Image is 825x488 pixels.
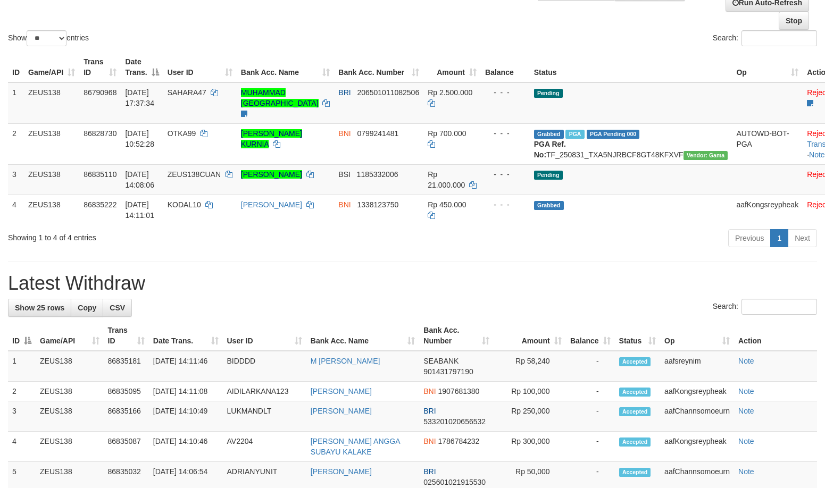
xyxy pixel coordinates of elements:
a: Show 25 rows [8,299,71,317]
a: [PERSON_NAME] [241,170,302,179]
div: - - - [485,169,526,180]
td: aafKongsreypheak [660,382,734,401]
td: - [566,432,615,462]
span: Copy 025601021915530 to clipboard [423,478,486,486]
span: 86835222 [84,200,116,209]
td: 4 [8,432,36,462]
span: CSV [110,304,125,312]
td: Rp 58,240 [494,351,565,382]
td: 4 [8,195,24,225]
span: Copy 1907681380 to clipboard [438,387,480,396]
a: Note [738,387,754,396]
td: [DATE] 14:11:08 [149,382,223,401]
td: LUKMANDLT [223,401,306,432]
span: OTKA99 [168,129,196,138]
td: 3 [8,164,24,195]
td: AV2204 [223,432,306,462]
td: Rp 300,000 [494,432,565,462]
a: Note [738,407,754,415]
td: AIDILARKANA123 [223,382,306,401]
th: Bank Acc. Name: activate to sort column ascending [237,52,335,82]
a: [PERSON_NAME] KURNIA [241,129,302,148]
span: [DATE] 14:11:01 [125,200,154,220]
th: Bank Acc. Name: activate to sort column ascending [306,321,419,351]
h1: Latest Withdraw [8,273,817,294]
td: aafKongsreypheak [660,432,734,462]
td: 1 [8,351,36,382]
span: Rp 450.000 [428,200,466,209]
span: ZEUS138CUAN [168,170,221,179]
td: 86835095 [104,382,149,401]
span: KODAL10 [168,200,201,209]
span: Pending [534,171,563,180]
span: BNI [423,437,436,445]
span: Grabbed [534,130,564,139]
div: Showing 1 to 4 of 4 entries [8,228,336,243]
th: Bank Acc. Number: activate to sort column ascending [419,321,494,351]
span: Copy 1185332006 to clipboard [357,170,398,179]
td: 1 [8,82,24,124]
th: ID [8,52,24,82]
span: Accepted [619,357,651,366]
td: 86835087 [104,432,149,462]
span: [DATE] 14:08:06 [125,170,154,189]
div: - - - [485,128,526,139]
a: M [PERSON_NAME] [311,357,380,365]
th: Amount: activate to sort column ascending [494,321,565,351]
th: Op: activate to sort column ascending [732,52,803,82]
span: BSI [338,170,351,179]
span: Show 25 rows [15,304,64,312]
td: - [566,351,615,382]
span: 86790968 [84,88,116,97]
td: [DATE] 14:10:46 [149,432,223,462]
th: Balance: activate to sort column ascending [566,321,615,351]
th: Game/API: activate to sort column ascending [24,52,79,82]
a: Note [738,467,754,476]
span: Rp 21.000.000 [428,170,465,189]
span: BNI [338,129,351,138]
a: MUHAMMAD [GEOGRAPHIC_DATA] [241,88,319,107]
a: [PERSON_NAME] [311,407,372,415]
span: Copy 901431797190 to clipboard [423,367,473,376]
span: Rp 2.500.000 [428,88,472,97]
th: Status: activate to sort column ascending [615,321,661,351]
b: PGA Ref. No: [534,140,566,159]
th: Game/API: activate to sort column ascending [36,321,104,351]
span: Accepted [619,468,651,477]
span: BRI [338,88,351,97]
th: Balance [481,52,530,82]
a: Previous [728,229,771,247]
span: Marked by aafsreyleap [565,130,584,139]
td: 86835166 [104,401,149,432]
th: Trans ID: activate to sort column ascending [79,52,121,82]
th: Op: activate to sort column ascending [660,321,734,351]
span: Rp 700.000 [428,129,466,138]
td: ZEUS138 [36,401,104,432]
a: Next [788,229,817,247]
th: Date Trans.: activate to sort column descending [121,52,163,82]
td: aafKongsreypheak [732,195,803,225]
a: 1 [770,229,788,247]
td: aafsreynim [660,351,734,382]
td: 86835181 [104,351,149,382]
span: Accepted [619,388,651,397]
td: AUTOWD-BOT-PGA [732,123,803,164]
td: ZEUS138 [24,195,79,225]
td: Rp 100,000 [494,382,565,401]
span: Copy [78,304,96,312]
span: Vendor URL: https://trx31.1velocity.biz [684,151,728,160]
a: Stop [779,12,809,30]
a: Note [738,357,754,365]
span: BNI [338,200,351,209]
span: Copy 0799241481 to clipboard [357,129,398,138]
span: BRI [423,467,436,476]
label: Show entries [8,30,89,46]
span: Accepted [619,407,651,416]
span: BRI [423,407,436,415]
th: Trans ID: activate to sort column ascending [104,321,149,351]
th: ID: activate to sort column descending [8,321,36,351]
a: Note [738,437,754,445]
td: ZEUS138 [24,123,79,164]
td: - [566,401,615,432]
td: 3 [8,401,36,432]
